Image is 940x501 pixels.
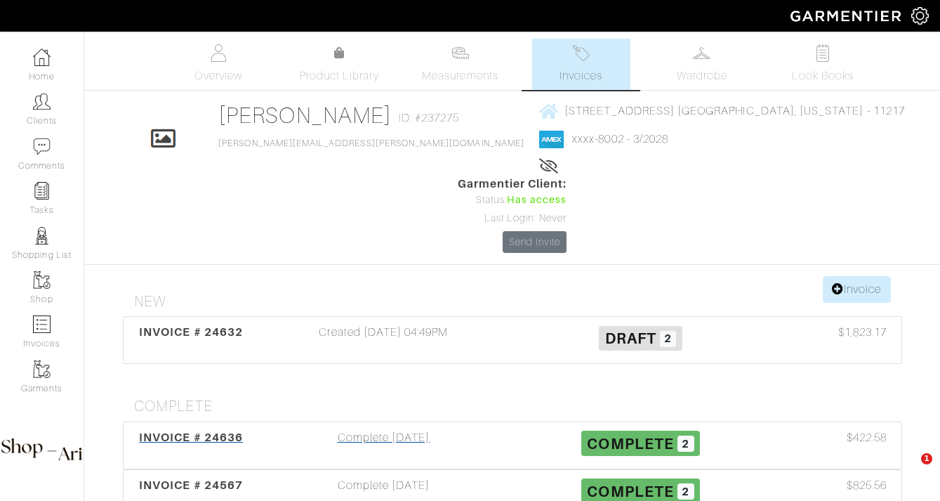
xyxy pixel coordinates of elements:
a: INVOICE # 24632 Created [DATE] 04:49PM Draft 2 $1,823.17 [123,316,902,364]
a: [PERSON_NAME][EMAIL_ADDRESS][PERSON_NAME][DOMAIN_NAME] [218,138,524,148]
img: comment-icon-a0a6a9ef722e966f86d9cbdc48e553b5cf19dbc54f86b18d962a5391bc8f6eb6.png [33,138,51,155]
span: $825.56 [847,477,887,494]
span: ID: #237275 [399,110,460,126]
img: stylists-icon-eb353228a002819b7ec25b43dbf5f0378dd9e0616d9560372ff212230b889e62.png [33,227,51,245]
div: Created [DATE] 04:49PM [256,324,512,356]
div: Complete [DATE] [256,429,512,462]
a: Invoices [532,39,630,90]
a: Overview [169,39,267,90]
a: [PERSON_NAME] [218,103,392,128]
a: INVOICE # 24636 Complete [DATE] Complete 2 $422.58 [123,422,902,469]
span: Overview [194,67,241,84]
img: dashboard-icon-dbcd8f5a0b271acd01030246c82b418ddd0df26cd7fceb0bd07c9910d44c42f6.png [33,48,51,66]
img: todo-9ac3debb85659649dc8f770b8b6100bb5dab4b48dedcbae339e5042a72dfd3cc.svg [814,44,831,62]
img: american_express-1200034d2e149cdf2cc7894a33a747db654cf6f8355cb502592f1d228b2ac700.png [539,131,564,148]
h4: Complete [134,398,902,415]
img: orders-icon-0abe47150d42831381b5fb84f609e132dff9fe21cb692f30cb5eec754e2cba89.png [33,315,51,333]
span: $1,823.17 [838,324,887,341]
a: Product Library [290,45,388,84]
span: Wardrobe [677,67,727,84]
img: orders-27d20c2124de7fd6de4e0e44c1d41de31381a507db9b33961299e4e07d508b8c.svg [572,44,590,62]
span: Measurements [422,67,498,84]
img: measurements-466bbee1fd09ba9460f595b01e5d73f9e2bff037440d3c8f018324cb6cdf7a4a.svg [451,44,469,62]
img: wardrobe-487a4870c1b7c33e795ec22d11cfc2ed9d08956e64fb3008fe2437562e282088.svg [693,44,710,62]
span: 1 [921,453,932,464]
iframe: Intercom live chat [892,453,926,487]
div: Last Login: Never [458,211,567,226]
a: Look Books [774,39,872,90]
span: Garmentier Client: [458,176,567,193]
img: clients-icon-6bae9207a08558b7cb47a8932f037763ab4055f8c8b6bfacd5dc20c3e0201464.png [33,93,51,110]
span: INVOICE # 24632 [139,325,243,339]
a: Measurements [411,39,510,90]
div: Status: [458,193,567,208]
a: Wardrobe [653,39,751,90]
img: basicinfo-40fd8af6dae0f16599ec9e87c0ef1c0a1fdea2edbe929e3d69a839185d80c458.svg [210,44,227,62]
span: [STREET_ADDRESS] [GEOGRAPHIC_DATA], [US_STATE] - 11217 [564,105,905,117]
img: garments-icon-b7da505a4dc4fd61783c78ac3ca0ef83fa9d6f193b1c9dc38574b1d14d53ca28.png [33,271,51,289]
a: Invoice [823,276,890,303]
img: reminder-icon-8004d30b9f0a5d33ae49ab947aed9ed385cf756f9e5892f1edd6e32f2345188e.png [33,182,51,200]
span: 2 [677,483,694,500]
span: 2 [660,331,677,348]
span: Complete [587,435,673,453]
span: Has access [507,193,567,208]
span: Invoices [560,67,602,84]
img: gear-icon-white-bd11855cb880d31180b6d7d6211b90ccbf57a29d726f0c71d8c61bd08dd39cc2.png [911,7,929,25]
a: Send Invite [503,231,567,253]
span: 2 [677,436,694,453]
h4: New [134,293,902,311]
span: Complete [587,482,673,500]
img: garments-icon-b7da505a4dc4fd61783c78ac3ca0ef83fa9d6f193b1c9dc38574b1d14d53ca28.png [33,360,51,378]
span: Product Library [300,67,379,84]
span: Draft [605,330,656,347]
span: $422.58 [847,429,887,446]
span: INVOICE # 24636 [139,431,243,444]
span: Look Books [792,67,854,84]
span: INVOICE # 24567 [139,479,243,492]
img: garmentier-logo-header-white-b43fb05a5012e4ada735d5af1a66efaba907eab6374d6393d1fbf88cb4ef424d.png [783,4,911,28]
a: xxxx-8002 - 3/2028 [572,133,668,145]
a: [STREET_ADDRESS] [GEOGRAPHIC_DATA], [US_STATE] - 11217 [539,102,905,119]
